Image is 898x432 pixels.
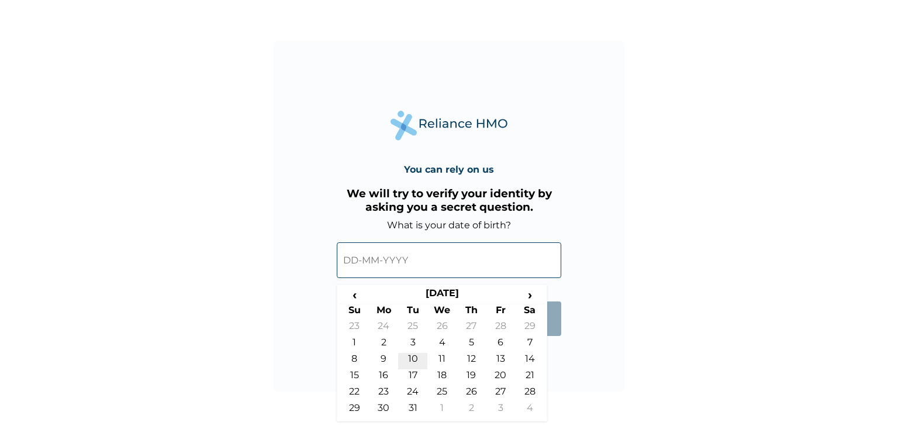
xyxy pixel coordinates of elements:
th: Th [457,304,486,320]
td: 23 [340,320,369,337]
td: 26 [427,320,457,337]
td: 24 [369,320,398,337]
td: 26 [457,386,486,402]
td: 2 [369,337,398,353]
td: 9 [369,353,398,369]
td: 29 [340,402,369,419]
td: 18 [427,369,457,386]
h3: We will try to verify your identity by asking you a secret question. [337,187,561,214]
td: 25 [427,386,457,402]
td: 1 [340,337,369,353]
td: 23 [369,386,398,402]
td: 16 [369,369,398,386]
td: 17 [398,369,427,386]
span: ‹ [340,287,369,302]
td: 28 [515,386,544,402]
td: 3 [486,402,515,419]
td: 7 [515,337,544,353]
td: 12 [457,353,486,369]
td: 4 [427,337,457,353]
td: 14 [515,353,544,369]
td: 11 [427,353,457,369]
th: Mo [369,304,398,320]
td: 31 [398,402,427,419]
td: 27 [457,320,486,337]
h4: You can rely on us [404,164,494,175]
th: Su [340,304,369,320]
td: 5 [457,337,486,353]
th: Tu [398,304,427,320]
td: 21 [515,369,544,386]
td: 10 [398,353,427,369]
td: 29 [515,320,544,337]
td: 15 [340,369,369,386]
th: Sa [515,304,544,320]
th: We [427,304,457,320]
td: 30 [369,402,398,419]
input: DD-MM-YYYY [337,242,561,278]
th: Fr [486,304,515,320]
td: 27 [486,386,515,402]
td: 4 [515,402,544,419]
span: › [515,287,544,302]
td: 2 [457,402,486,419]
td: 3 [398,337,427,353]
td: 25 [398,320,427,337]
label: What is your date of birth? [387,220,511,231]
td: 1 [427,402,457,419]
img: Reliance Health's Logo [391,111,507,140]
th: [DATE] [369,287,515,304]
td: 13 [486,353,515,369]
td: 6 [486,337,515,353]
td: 22 [340,386,369,402]
td: 19 [457,369,486,386]
td: 28 [486,320,515,337]
td: 20 [486,369,515,386]
td: 8 [340,353,369,369]
td: 24 [398,386,427,402]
